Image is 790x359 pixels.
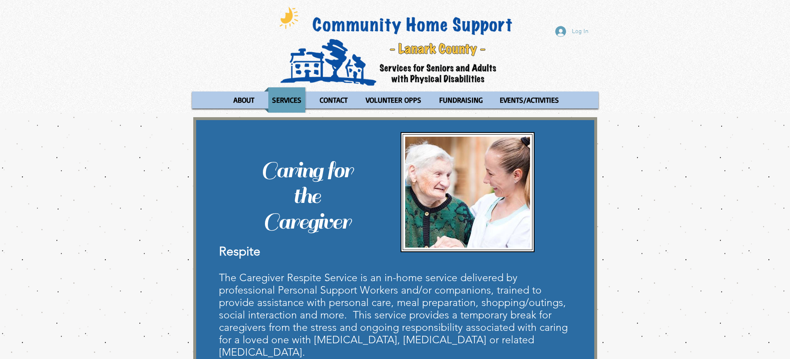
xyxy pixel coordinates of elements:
p: ABOUT [230,87,258,113]
button: Log In [549,24,594,39]
a: ABOUT [225,87,262,113]
span: Respite [219,244,260,259]
a: VOLUNTEER OPPS [358,87,429,113]
p: CONTACT [316,87,351,113]
nav: Site [192,87,598,113]
span: The Caregiver Respite Service is an in-home service delivered by professional Personal Support Wo... [219,271,568,358]
a: EVENTS/ACTIVITIES [492,87,567,113]
p: EVENTS/ACTIVITIES [496,87,563,113]
p: SERVICES [268,87,305,113]
a: SERVICES [264,87,309,113]
a: FUNDRAISING [431,87,490,113]
img: Respite1.JPG [405,137,530,248]
span: Caring for the Caregiver [260,156,352,236]
span: Log In [569,27,591,36]
a: CONTACT [311,87,356,113]
p: VOLUNTEER OPPS [362,87,425,113]
p: FUNDRAISING [435,87,486,113]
